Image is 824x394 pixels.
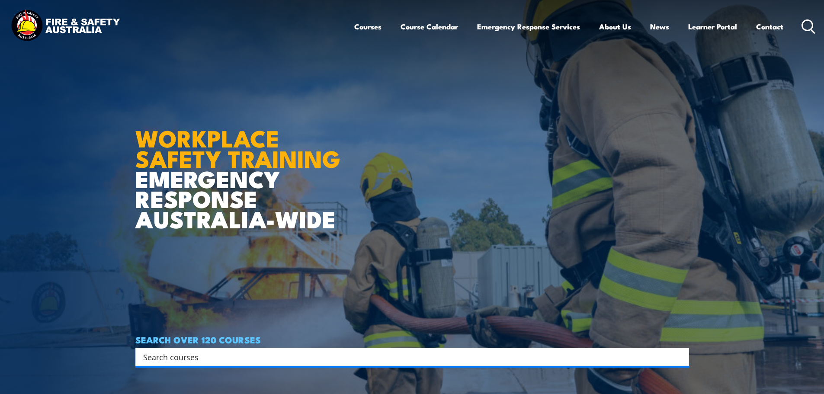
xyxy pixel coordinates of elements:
[145,351,672,363] form: Search form
[354,15,382,38] a: Courses
[650,15,669,38] a: News
[674,351,686,363] button: Search magnifier button
[143,350,670,363] input: Search input
[135,335,689,344] h4: SEARCH OVER 120 COURSES
[477,15,580,38] a: Emergency Response Services
[756,15,783,38] a: Contact
[599,15,631,38] a: About Us
[688,15,737,38] a: Learner Portal
[135,119,340,176] strong: WORKPLACE SAFETY TRAINING
[401,15,458,38] a: Course Calendar
[135,106,347,229] h1: EMERGENCY RESPONSE AUSTRALIA-WIDE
